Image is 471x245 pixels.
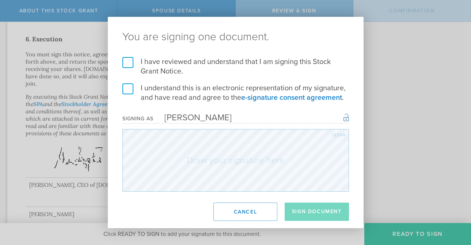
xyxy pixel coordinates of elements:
div: [PERSON_NAME] [153,112,232,123]
div: Signing as [122,116,153,122]
a: e-signature consent agreement [241,93,342,102]
button: Cancel [213,203,277,221]
iframe: Chat Widget [434,188,471,223]
label: I understand this is an electronic representation of my signature, and have read and agree to the . [122,83,349,102]
ng-pluralize: You are signing one document. [122,31,349,42]
button: Sign Document [285,203,349,221]
label: I have reviewed and understand that I am signing this Stock Grant Notice. [122,57,349,76]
